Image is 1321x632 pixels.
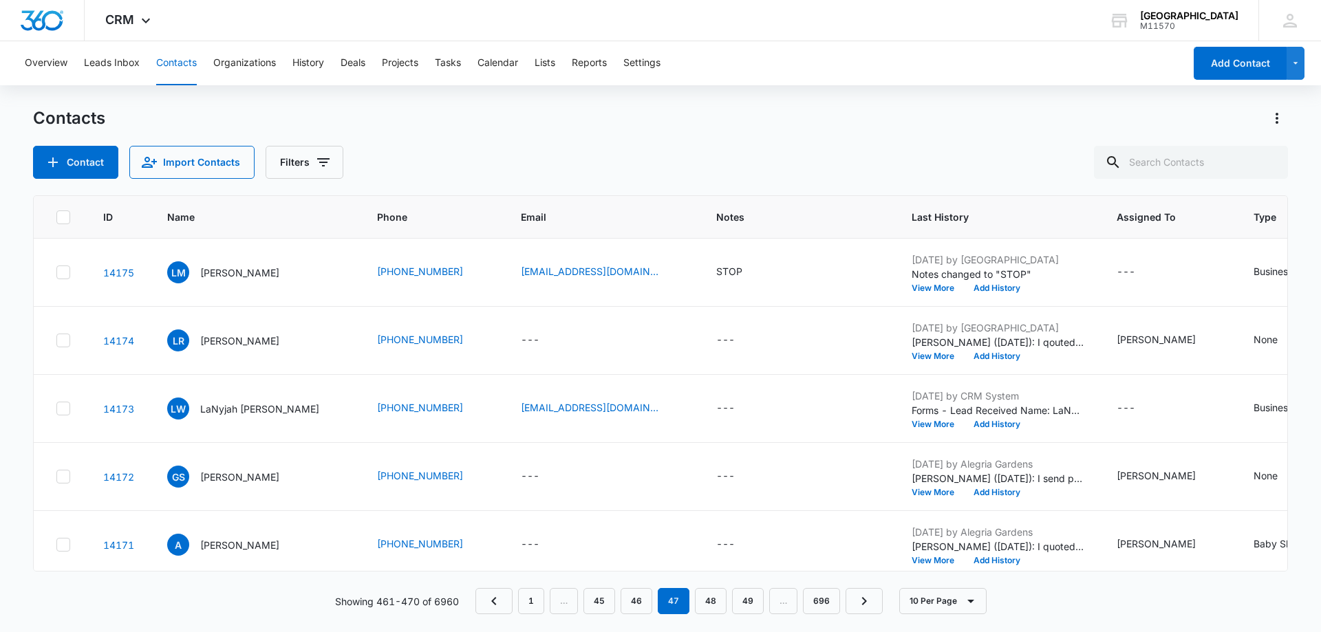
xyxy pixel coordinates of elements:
span: LW [167,397,189,419]
button: History [292,41,324,85]
a: Navigate to contact details page for Adriana [103,539,134,551]
button: Filters [266,146,343,179]
button: Add Contact [33,146,118,179]
button: Overview [25,41,67,85]
div: Email - lidzamartinez@yahoo.com - Select to Edit Field [521,264,683,281]
div: --- [521,332,539,349]
a: Previous Page [475,588,513,614]
div: Assigned To - - Select to Edit Field [1117,264,1160,281]
span: LM [167,261,189,283]
a: [PHONE_NUMBER] [377,468,463,483]
div: Email - - Select to Edit Field [521,468,564,485]
div: Notes - - Select to Edit Field [716,332,760,349]
div: None [1254,332,1278,347]
span: Name [167,210,324,224]
button: Projects [382,41,418,85]
div: STOP [716,264,742,279]
p: [PERSON_NAME] [200,334,279,348]
a: [PHONE_NUMBER] [377,332,463,347]
div: Phone - (713) 969-0024 - Select to Edit Field [377,468,488,485]
button: 10 Per Page [899,588,987,614]
p: [PERSON_NAME] ([DATE]): I quoted the client $2500 plus tax (Rose Gold) and $1500 plus tax (Adore)... [912,539,1084,554]
div: Name - Lidza Martinez - Select to Edit Field [167,261,304,283]
div: Name - LaNyjah Washam - Select to Edit Field [167,397,344,419]
a: Page 1 [518,588,544,614]
p: [PERSON_NAME] [200,470,279,484]
div: --- [521,468,539,485]
a: Next Page [846,588,883,614]
p: Showing 461-470 of 6960 [335,594,459,609]
div: Phone - (346) 361-5752 - Select to Edit Field [377,400,488,417]
div: Name - Glorimar Soto - Select to Edit Field [167,466,304,488]
div: [PERSON_NAME] [1117,536,1196,551]
a: [PHONE_NUMBER] [377,400,463,415]
p: [DATE] by [GEOGRAPHIC_DATA] [912,320,1084,335]
button: View More [912,420,964,428]
button: Tasks [435,41,461,85]
span: ID [103,210,114,224]
div: --- [521,536,539,553]
div: [PERSON_NAME] [1117,468,1196,483]
span: Phone [377,210,468,224]
nav: Pagination [475,588,883,614]
h1: Contacts [33,108,105,129]
button: Import Contacts [129,146,255,179]
p: Notes changed to "STOP" [912,267,1084,281]
a: Page 46 [621,588,652,614]
button: Deals [341,41,365,85]
button: View More [912,556,964,565]
div: Phone - (832) 290-9282 - Select to Edit Field [377,332,488,349]
div: Name - Adriana - Select to Edit Field [167,534,304,556]
button: Add Contact [1194,47,1287,80]
div: Assigned To - Cynthia Peraza - Select to Edit Field [1117,536,1221,553]
div: Email - lanyjah23w@gmail.com - Select to Edit Field [521,400,683,417]
p: [PERSON_NAME] ([DATE]): I qouted the client $2,000 plus tax (adore pkg) and $4,000 plus tax for t... [912,335,1084,349]
span: Email [521,210,663,224]
div: [PERSON_NAME] [1117,332,1196,347]
button: View More [912,352,964,360]
p: [DATE] by Alegria Gardens [912,457,1084,471]
div: account name [1140,10,1238,21]
button: Contacts [156,41,197,85]
p: [DATE] by Alegria Gardens [912,525,1084,539]
span: Notes [716,210,879,224]
div: Assigned To - - Select to Edit Field [1117,400,1160,417]
span: A [167,534,189,556]
div: Assigned To - Cynthia Peraza - Select to Edit Field [1117,332,1221,349]
div: --- [1117,264,1135,281]
input: Search Contacts [1094,146,1288,179]
a: Page 49 [732,588,764,614]
button: Organizations [213,41,276,85]
button: View More [912,284,964,292]
div: Type - None - Select to Edit Field [1254,468,1302,485]
p: [PERSON_NAME] ([DATE]): I send packages to the client via pink phone. [912,471,1084,486]
a: Navigate to contact details page for LaNyjah Washam [103,403,134,415]
button: Add History [964,420,1030,428]
div: Phone - (832) 382-3174 - Select to Edit Field [377,536,488,553]
div: --- [1117,400,1135,417]
div: Notes - - Select to Edit Field [716,400,760,417]
p: Forms - Lead Received Name: LaNyjah [PERSON_NAME] Email: [EMAIL_ADDRESS][DOMAIN_NAME] Phone: [PHO... [912,403,1084,417]
button: Add History [964,352,1030,360]
a: Page 696 [803,588,840,614]
span: GS [167,466,189,488]
a: Navigate to contact details page for Glorimar Soto [103,471,134,483]
p: [PERSON_NAME] [200,265,279,280]
div: Email - - Select to Edit Field [521,332,564,349]
a: Page 48 [695,588,727,614]
div: Name - Liliana Reyes - Select to Edit Field [167,329,304,351]
div: --- [716,468,735,485]
a: [EMAIL_ADDRESS][DOMAIN_NAME] [521,400,658,415]
div: --- [716,332,735,349]
a: [EMAIL_ADDRESS][DOMAIN_NAME] [521,264,658,279]
button: Actions [1266,107,1288,129]
span: CRM [105,12,134,27]
button: Settings [623,41,660,85]
div: None [1254,468,1278,483]
div: Type - None - Select to Edit Field [1254,332,1302,349]
button: Reports [572,41,607,85]
button: Calendar [477,41,518,85]
div: Email - - Select to Edit Field [521,536,564,553]
a: Navigate to contact details page for Liliana Reyes [103,335,134,347]
p: [DATE] by [GEOGRAPHIC_DATA] [912,252,1084,267]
